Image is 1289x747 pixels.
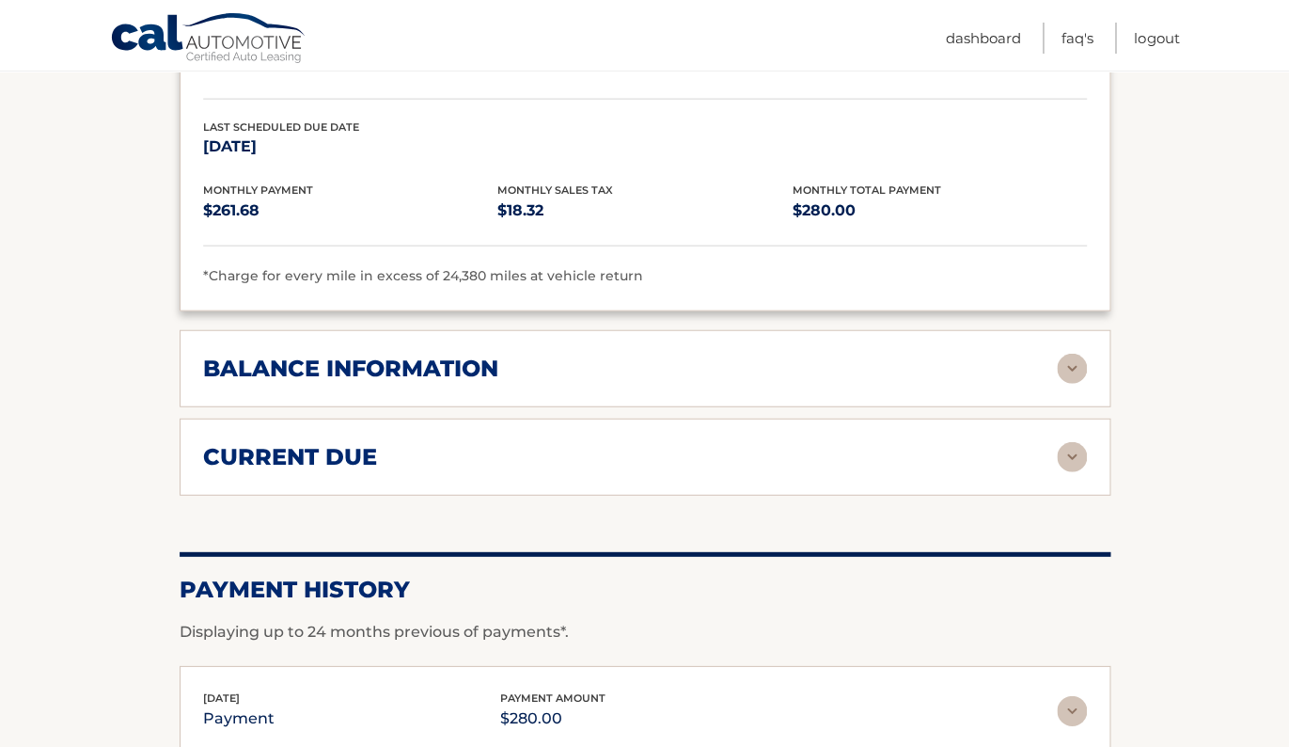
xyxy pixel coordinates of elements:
[110,12,307,67] a: Cal Automotive
[203,443,377,471] h2: current due
[180,576,1110,604] h2: Payment History
[500,706,605,732] p: $280.00
[203,120,359,134] span: Last Scheduled Due Date
[1057,696,1087,726] img: accordion-rest.svg
[180,621,1110,644] p: Displaying up to 24 months previous of payments*.
[497,198,792,224] p: $18.32
[203,198,497,224] p: $261.68
[203,691,240,705] span: [DATE]
[1134,23,1179,54] a: Logout
[1057,442,1087,472] img: accordion-rest.svg
[203,183,313,197] span: Monthly Payment
[203,267,643,284] span: *Charge for every mile in excess of 24,380 miles at vehicle return
[500,691,605,705] span: payment amount
[792,198,1086,224] p: $280.00
[497,183,613,197] span: Monthly Sales Tax
[1061,23,1093,54] a: FAQ's
[203,355,498,383] h2: balance information
[792,183,940,197] span: Monthly Total Payment
[203,134,497,160] p: [DATE]
[203,706,275,732] p: payment
[1057,354,1087,384] img: accordion-rest.svg
[946,23,1021,54] a: Dashboard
